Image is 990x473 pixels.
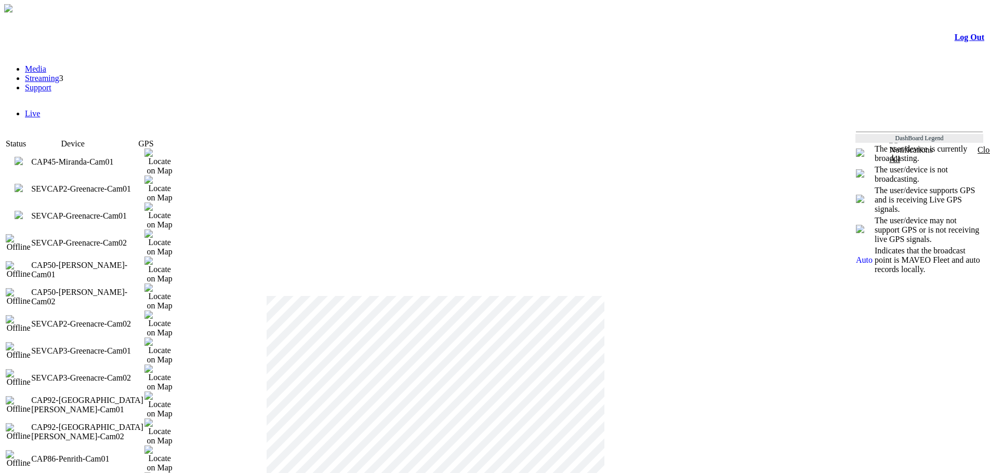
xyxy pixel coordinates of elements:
td: GPS [125,139,167,148]
img: Offline [6,234,31,252]
td: The user/device may not support GPS or is not receiving live GPS signals. [874,215,983,245]
td: The user/device is currently broadcasting. [874,144,983,164]
a: 0 viewers [15,158,23,167]
img: arrow-3.png [4,4,12,12]
img: Locate on Map [144,148,175,175]
td: CAP92-St Andrews-Cam02 [31,418,144,445]
td: CAP92-St Andrews-Cam01 [31,391,144,418]
img: Offline [6,369,31,387]
a: Streaming [25,74,59,83]
td: CAP86-Penrith-Cam01 [31,445,144,472]
td: The user/device is not broadcasting. [874,165,983,184]
td: Device [61,139,125,148]
span: Auto [856,255,873,264]
img: Locate on Map [144,337,175,364]
td: Indicates that the broadcast point is MAVEO Fleet and auto records locally. [874,246,983,275]
img: miniPlay.png [15,211,23,219]
img: Offline [6,396,31,414]
td: Status [6,139,61,148]
img: miniNoPlay.png [856,169,864,178]
img: Locate on Map [144,364,175,391]
td: DashBoard Legend [855,134,983,143]
a: Support [25,83,51,92]
img: miniPlay.png [15,157,23,165]
td: The user/device supports GPS and is receiving Live GPS signals. [874,185,983,214]
img: crosshair_blue.png [856,195,864,203]
td: SEVCAP3-Greenacre-Cam02 [31,364,144,391]
a: Log Out [955,33,984,42]
td: CAP45-Miranda-Cam01 [31,148,144,175]
td: CAP50-Hornsby-Cam01 [31,256,144,283]
img: Locate on Map [144,229,175,256]
td: SEVCAP-Greenacre-Cam02 [31,229,144,256]
span: Welcome, [PERSON_NAME] (General User) [744,136,868,143]
img: miniPlay.png [856,148,864,157]
td: SEVCAP3-Greenacre-Cam01 [31,337,144,364]
img: Locate on Map [144,310,175,337]
span: 3 [59,74,63,83]
img: Locate on Map [144,391,175,418]
a: 0 viewers [15,212,23,221]
a: Live [25,109,40,118]
img: Offline [6,423,31,441]
a: 0 viewers [15,185,23,194]
img: Locate on Map [144,445,175,472]
img: Offline [6,315,31,333]
img: miniPlay.png [15,184,23,192]
img: Locate on Map [144,202,175,229]
img: crosshair_gray.png [856,225,864,233]
img: Offline [6,261,31,279]
img: Locate on Map [144,283,175,310]
td: SEVCAP-Greenacre-Cam01 [31,202,144,229]
td: SEVCAP2-Greenacre-Cam01 [31,175,144,202]
img: Offline [6,288,31,306]
td: SEVCAP2-Greenacre-Cam02 [31,310,144,337]
a: Media [25,64,46,73]
img: Locate on Map [144,418,175,445]
img: Offline [6,342,31,360]
img: Offline [6,450,31,468]
img: Locate on Map [144,256,175,283]
td: CAP50-Hornsby-Cam02 [31,283,144,310]
img: Locate on Map [144,175,175,202]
